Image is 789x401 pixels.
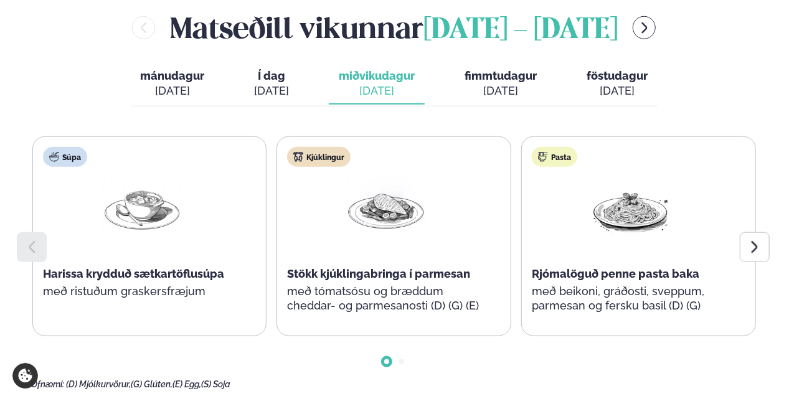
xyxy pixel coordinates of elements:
span: Rjómalöguð penne pasta baka [532,267,699,280]
button: menu-btn-left [132,16,155,39]
span: Go to slide 1 [384,359,389,364]
span: Harissa krydduð sætkartöflusúpa [43,267,224,280]
img: pasta.svg [538,152,548,162]
div: [DATE] [339,83,415,98]
div: [DATE] [587,83,648,98]
span: (E) Egg, [172,379,201,389]
span: miðvikudagur [339,69,415,82]
p: með beikoni, gráðosti, sveppum, parmesan og fersku basil (D) (G) [532,284,730,314]
span: föstudagur [587,69,648,82]
button: fimmtudagur [DATE] [455,64,547,105]
span: mánudagur [140,69,204,82]
span: Stökk kjúklingabringa í parmesan [287,267,470,280]
p: með tómatsósu og bræddum cheddar- og parmesanosti (D) (G) (E) [287,284,485,314]
h2: Matseðill vikunnar [170,7,618,48]
p: með ristuðum graskersfræjum [43,284,241,299]
button: menu-btn-right [633,16,656,39]
div: [DATE] [254,83,289,98]
img: soup.svg [49,152,59,162]
span: (D) Mjólkurvörur, [66,379,131,389]
button: mánudagur [DATE] [130,64,214,105]
img: Chicken-breast.png [346,177,426,235]
span: Í dag [254,68,289,83]
span: (S) Soja [201,379,230,389]
span: fimmtudagur [465,69,537,82]
div: Kjúklingur [287,147,351,167]
div: [DATE] [465,83,537,98]
div: Pasta [532,147,577,167]
img: chicken.svg [293,152,303,162]
img: Soup.png [102,177,182,235]
span: [DATE] - [DATE] [423,17,618,44]
div: Súpa [43,147,87,167]
img: Spagetti.png [591,177,671,235]
span: (G) Glúten, [131,379,172,389]
span: Go to slide 2 [399,359,404,364]
button: föstudagur [DATE] [577,64,658,105]
button: miðvikudagur [DATE] [329,64,425,105]
div: [DATE] [140,83,204,98]
a: Cookie settings [12,363,38,389]
button: Í dag [DATE] [244,64,299,105]
span: Ofnæmi: [31,379,64,389]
